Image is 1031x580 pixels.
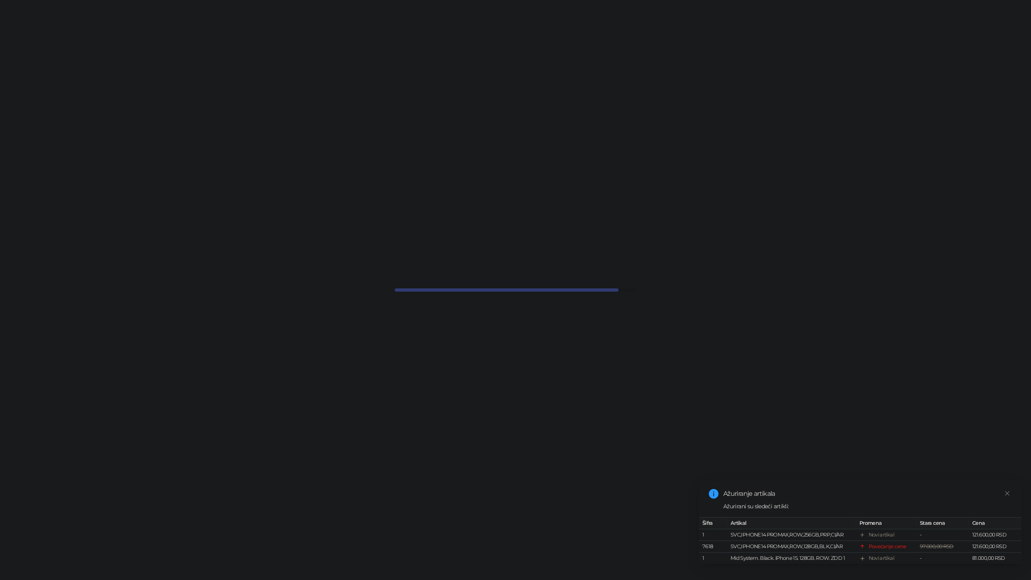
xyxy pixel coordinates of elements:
span: info-circle [709,489,718,499]
th: Cena [969,518,1021,529]
td: SVC,IPHONE14 PROMAX,ROW,128GB,BLK,CI/AR [727,541,856,553]
div: Novi artikal [869,531,894,539]
td: 7618 [699,541,727,553]
td: - [917,553,969,564]
th: Stara cena [917,518,969,529]
td: SVC,IPHONE14 PROMAX,ROW,256GB,PRP,CI/AR [727,529,856,541]
td: 121.600,00 RSD [969,541,1021,553]
a: Close [1003,489,1012,498]
th: Šifra [699,518,727,529]
span: 97.000,00 RSD [920,543,954,549]
th: Artikal [727,518,856,529]
th: Promena [856,518,917,529]
span: close [1004,491,1010,496]
td: 1 [699,553,727,564]
td: 121.600,00 RSD [969,529,1021,541]
td: 81.000,00 RSD [969,553,1021,564]
div: Ažuriranje artikala [723,489,1012,499]
div: Novi artikal [869,554,894,562]
div: Ažurirani su sledeći artikli: [723,502,1012,511]
td: Mid System. Black. iPhone 15. 128GB. ROW. ZDD 1 [727,553,856,564]
td: 1 [699,529,727,541]
td: - [917,529,969,541]
div: Povećanje cene [869,543,907,551]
